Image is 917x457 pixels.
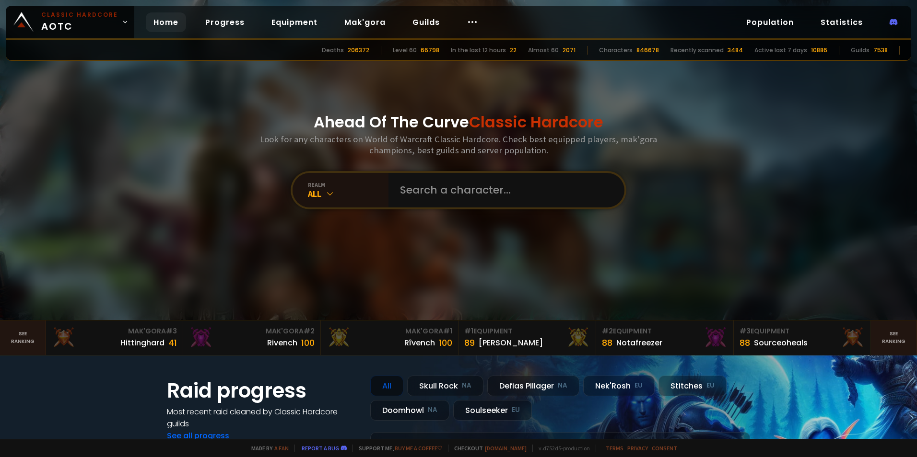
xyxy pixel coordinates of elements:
div: Rivench [267,337,297,349]
h1: Ahead Of The Curve [314,111,603,134]
div: 2071 [563,46,576,55]
div: Equipment [602,326,728,336]
small: NA [462,381,471,390]
span: # 2 [602,326,613,336]
a: Statistics [813,12,870,32]
a: Equipment [264,12,325,32]
span: # 2 [304,326,315,336]
a: Guilds [405,12,447,32]
span: Classic Hardcore [469,111,603,133]
a: Seeranking [871,320,917,355]
a: Mak'gora [337,12,393,32]
div: 22 [510,46,517,55]
div: Deaths [322,46,344,55]
div: Almost 60 [528,46,559,55]
div: 100 [439,336,452,349]
span: Made by [246,445,289,452]
div: Skull Rock [407,376,483,396]
span: AOTC [41,11,118,34]
small: NA [428,405,437,415]
div: Sourceoheals [754,337,808,349]
div: Recently scanned [670,46,724,55]
a: Mak'Gora#1Rîvench100 [321,320,458,355]
div: 88 [602,336,612,349]
a: #3Equipment88Sourceoheals [734,320,871,355]
div: All [370,376,403,396]
div: Mak'Gora [52,326,177,336]
a: Report a bug [302,445,339,452]
div: Stitches [658,376,727,396]
a: a fan [274,445,289,452]
div: In the last 12 hours [451,46,506,55]
a: Terms [606,445,623,452]
div: Characters [599,46,633,55]
div: Equipment [464,326,590,336]
span: # 1 [443,326,452,336]
small: NA [558,381,567,390]
small: EU [706,381,715,390]
span: Support me, [353,445,442,452]
a: Privacy [627,445,648,452]
a: See all progress [167,430,229,441]
a: Home [146,12,186,32]
div: 846678 [636,46,659,55]
div: 7538 [873,46,888,55]
div: Equipment [740,326,865,336]
div: Nek'Rosh [583,376,655,396]
div: 89 [464,336,475,349]
span: # 1 [464,326,473,336]
div: All [308,188,388,199]
div: 41 [168,336,177,349]
div: Mak'Gora [189,326,315,336]
a: Classic HardcoreAOTC [6,6,134,38]
small: EU [512,405,520,415]
div: 10886 [811,46,827,55]
div: 100 [301,336,315,349]
div: 88 [740,336,750,349]
div: Soulseeker [453,400,532,421]
div: Notafreezer [616,337,662,349]
a: #1Equipment89[PERSON_NAME] [458,320,596,355]
h4: Most recent raid cleaned by Classic Hardcore guilds [167,406,359,430]
div: realm [308,181,388,188]
div: Doomhowl [370,400,449,421]
div: Rîvench [404,337,435,349]
div: [PERSON_NAME] [479,337,543,349]
small: EU [635,381,643,390]
div: 66798 [421,46,439,55]
div: Mak'Gora [327,326,452,336]
div: Defias Pillager [487,376,579,396]
h1: Raid progress [167,376,359,406]
h3: Look for any characters on World of Warcraft Classic Hardcore. Check best equipped players, mak'g... [256,134,661,156]
a: [DOMAIN_NAME] [485,445,527,452]
div: 206372 [348,46,369,55]
small: Classic Hardcore [41,11,118,19]
a: Mak'Gora#3Hittinghard41 [46,320,184,355]
a: Buy me a coffee [395,445,442,452]
div: Active last 7 days [754,46,807,55]
span: Checkout [448,445,527,452]
a: Population [739,12,801,32]
a: Consent [652,445,677,452]
div: 3484 [728,46,743,55]
span: v. d752d5 - production [532,445,590,452]
a: Mak'Gora#2Rivench100 [183,320,321,355]
input: Search a character... [394,173,613,207]
div: Level 60 [393,46,417,55]
a: Progress [198,12,252,32]
span: # 3 [166,326,177,336]
a: #2Equipment88Notafreezer [596,320,734,355]
span: # 3 [740,326,751,336]
div: Hittinghard [120,337,165,349]
div: Guilds [851,46,870,55]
